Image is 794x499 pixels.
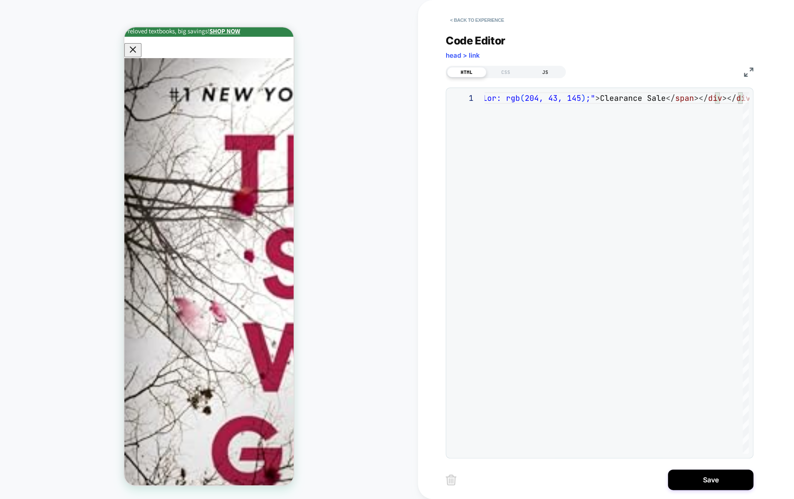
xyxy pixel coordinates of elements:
[708,93,722,103] span: div
[595,93,600,103] span: >
[666,93,675,103] span: </
[446,475,456,485] img: delete
[586,93,595,103] span: ;"
[446,13,508,27] button: < Back to experience
[694,93,708,103] span: ></
[675,93,694,103] span: span
[600,93,666,103] span: Clearance Sale
[736,93,750,103] span: div
[446,34,506,47] span: Code Editor
[520,93,525,103] span: (
[450,92,473,104] div: 1
[446,51,480,59] span: head > link
[526,67,565,77] div: JS
[447,67,486,77] div: HTML
[668,470,753,490] button: Save
[581,93,586,103] span: )
[744,68,753,77] img: fullscreen
[525,93,581,103] span: 204, 43, 145
[486,67,526,77] div: CSS
[722,93,736,103] span: ></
